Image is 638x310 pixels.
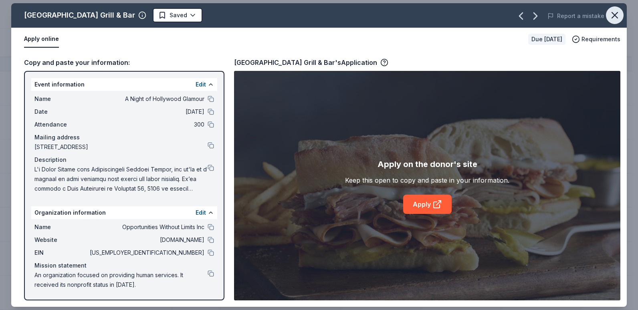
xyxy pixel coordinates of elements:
[24,57,224,68] div: Copy and paste your information:
[378,158,477,171] div: Apply on the donor's site
[196,208,206,217] button: Edit
[88,94,204,104] span: A Night of Hollywood Glamour
[34,94,88,104] span: Name
[88,107,204,117] span: [DATE]
[34,107,88,117] span: Date
[34,222,88,232] span: Name
[34,248,88,258] span: EIN
[31,78,217,91] div: Event information
[88,120,204,129] span: 300
[153,8,202,22] button: Saved
[234,57,388,68] div: [GEOGRAPHIC_DATA] Grill & Bar's Application
[34,235,88,245] span: Website
[581,34,620,44] span: Requirements
[24,31,59,48] button: Apply online
[170,10,187,20] span: Saved
[34,261,214,270] div: Mission statement
[34,120,88,129] span: Attendance
[34,133,214,142] div: Mailing address
[547,11,604,21] button: Report a mistake
[88,235,204,245] span: [DOMAIN_NAME]
[572,34,620,44] button: Requirements
[34,142,208,152] span: [STREET_ADDRESS]
[34,155,214,165] div: Description
[31,206,217,219] div: Organization information
[24,9,135,22] div: [GEOGRAPHIC_DATA] Grill & Bar
[196,80,206,89] button: Edit
[34,270,208,290] span: An organization focused on providing human services. It received its nonprofit status in [DATE].
[403,195,452,214] a: Apply
[34,165,208,193] span: L'i Dolor Sitame cons Adipiscingeli Seddoei Tempor, inc ut'la et d magnaal en admi veniamqu nost ...
[345,175,509,185] div: Keep this open to copy and paste in your information.
[528,34,565,45] div: Due [DATE]
[88,248,204,258] span: [US_EMPLOYER_IDENTIFICATION_NUMBER]
[88,222,204,232] span: Opportunities Without Limits Inc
